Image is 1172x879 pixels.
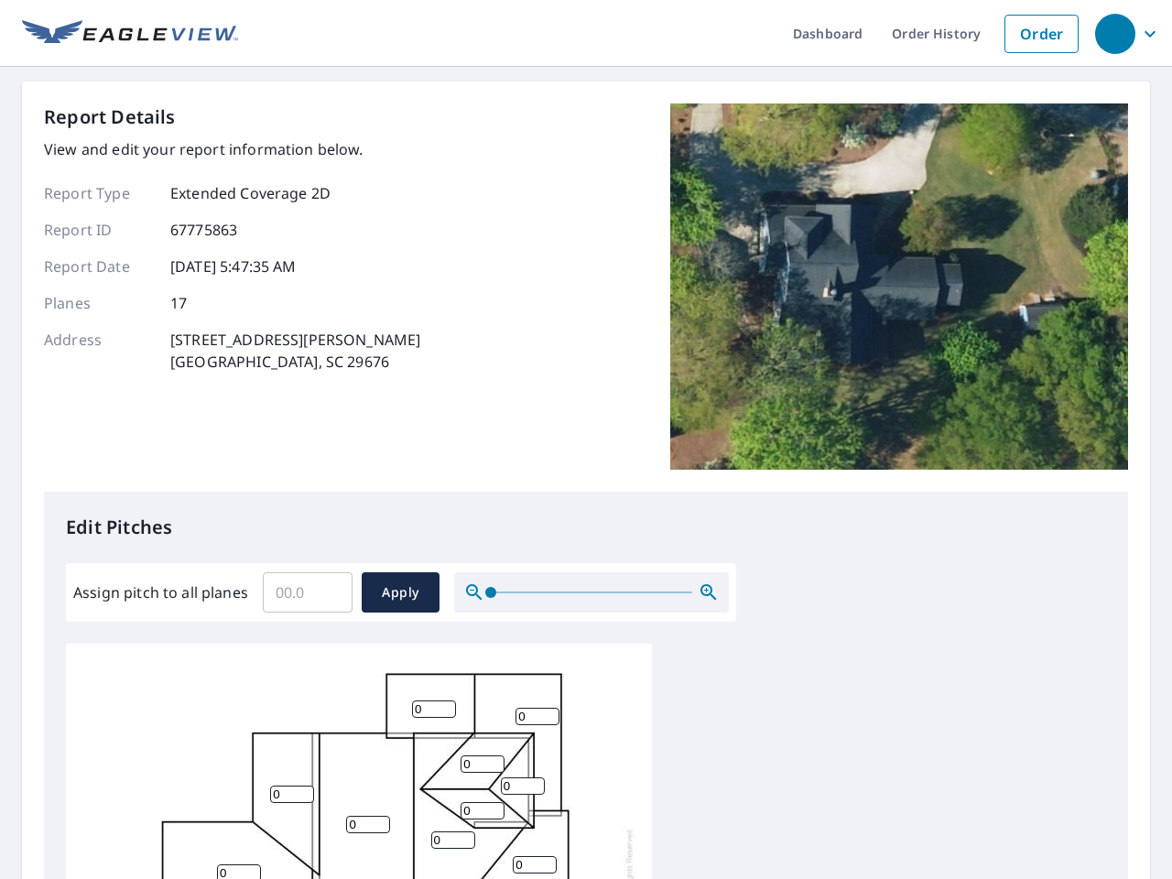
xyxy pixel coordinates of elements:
[44,182,154,204] p: Report Type
[44,329,154,373] p: Address
[1004,15,1079,53] a: Order
[44,219,154,241] p: Report ID
[170,255,297,277] p: [DATE] 5:47:35 AM
[44,255,154,277] p: Report Date
[170,182,331,204] p: Extended Coverage 2D
[73,581,248,603] label: Assign pitch to all planes
[670,103,1128,470] img: Top image
[44,292,154,314] p: Planes
[376,581,425,604] span: Apply
[362,572,439,613] button: Apply
[66,514,1106,541] p: Edit Pitches
[44,138,420,160] p: View and edit your report information below.
[170,292,187,314] p: 17
[170,329,420,373] p: [STREET_ADDRESS][PERSON_NAME] [GEOGRAPHIC_DATA], SC 29676
[22,20,238,48] img: EV Logo
[44,103,176,131] p: Report Details
[170,219,237,241] p: 67775863
[263,567,353,618] input: 00.0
